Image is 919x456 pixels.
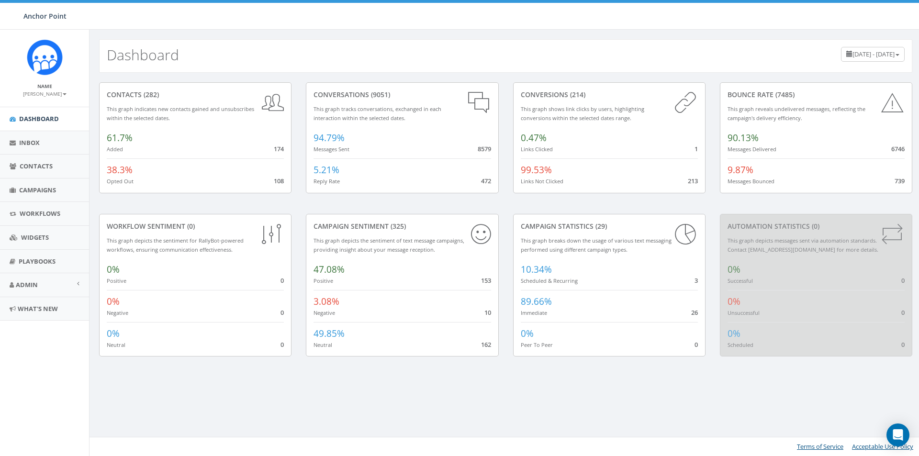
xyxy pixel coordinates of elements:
span: Workflows [20,209,60,218]
span: 0% [107,263,120,276]
span: What's New [18,304,58,313]
span: (282) [142,90,159,99]
span: 5.21% [314,164,339,176]
span: 0% [107,295,120,308]
span: 47.08% [314,263,345,276]
span: Widgets [21,233,49,242]
span: 90.13% [728,132,759,144]
span: (0) [810,222,819,231]
small: This graph tracks conversations, exchanged in each interaction within the selected dates. [314,105,441,122]
small: This graph reveals undelivered messages, reflecting the campaign's delivery efficiency. [728,105,865,122]
small: This graph shows link clicks by users, highlighting conversions within the selected dates range. [521,105,644,122]
small: Scheduled [728,341,753,348]
span: 0% [728,327,740,340]
span: 3 [695,276,698,285]
span: 0 [901,276,905,285]
span: 1 [695,145,698,153]
small: Added [107,145,123,153]
h2: Dashboard [107,47,179,63]
div: Automation Statistics [728,222,905,231]
div: Open Intercom Messenger [886,423,909,446]
span: 0 [280,308,284,317]
span: 99.53% [521,164,552,176]
div: Campaign Sentiment [314,222,491,231]
span: 49.85% [314,327,345,340]
span: 0.47% [521,132,547,144]
small: Neutral [107,341,125,348]
small: Links Clicked [521,145,553,153]
span: (214) [568,90,585,99]
span: 0 [280,340,284,349]
span: Admin [16,280,38,289]
span: 0 [901,308,905,317]
small: Negative [107,309,128,316]
small: [PERSON_NAME] [23,90,67,97]
span: Campaigns [19,186,56,194]
a: [PERSON_NAME] [23,89,67,98]
span: 213 [688,177,698,185]
small: Neutral [314,341,332,348]
span: Anchor Point [23,11,67,21]
span: 174 [274,145,284,153]
span: 0 [901,340,905,349]
div: Campaign Statistics [521,222,698,231]
div: Workflow Sentiment [107,222,284,231]
span: 0% [728,295,740,308]
small: Successful [728,277,753,284]
small: Reply Rate [314,178,340,185]
span: 61.7% [107,132,133,144]
span: Contacts [20,162,53,170]
span: 6746 [891,145,905,153]
span: 8579 [478,145,491,153]
small: Negative [314,309,335,316]
span: 153 [481,276,491,285]
div: conversations [314,90,491,100]
small: Messages Bounced [728,178,774,185]
small: Links Not Clicked [521,178,563,185]
span: 94.79% [314,132,345,144]
span: 162 [481,340,491,349]
span: 38.3% [107,164,133,176]
span: 26 [691,308,698,317]
small: This graph breaks down the usage of various text messaging performed using different campaign types. [521,237,672,253]
span: 3.08% [314,295,339,308]
span: Dashboard [19,114,59,123]
a: Acceptable Use Policy [852,442,913,451]
small: Messages Sent [314,145,349,153]
small: Peer To Peer [521,341,553,348]
small: Immediate [521,309,547,316]
span: Inbox [19,138,40,147]
span: (7485) [773,90,795,99]
span: [DATE] - [DATE] [852,50,895,58]
span: (325) [389,222,406,231]
small: Scheduled & Recurring [521,277,578,284]
span: 0 [695,340,698,349]
span: 10 [484,308,491,317]
small: Positive [107,277,126,284]
img: Rally_platform_Icon_1.png [27,39,63,75]
span: 0% [521,327,534,340]
span: 739 [895,177,905,185]
span: 10.34% [521,263,552,276]
span: (0) [185,222,195,231]
a: Terms of Service [797,442,843,451]
small: This graph depicts the sentiment for RallyBot-powered workflows, ensuring communication effective... [107,237,244,253]
div: Bounce Rate [728,90,905,100]
small: Positive [314,277,333,284]
small: This graph indicates new contacts gained and unsubscribes within the selected dates. [107,105,254,122]
small: Unsuccessful [728,309,760,316]
small: Name [37,83,52,89]
span: 9.87% [728,164,753,176]
small: This graph depicts messages sent via automation standards. Contact [EMAIL_ADDRESS][DOMAIN_NAME] f... [728,237,878,253]
span: 0 [280,276,284,285]
span: 0% [728,263,740,276]
div: conversions [521,90,698,100]
span: (9051) [369,90,390,99]
small: This graph depicts the sentiment of text message campaigns, providing insight about your message ... [314,237,464,253]
span: 472 [481,177,491,185]
small: Messages Delivered [728,145,776,153]
span: 108 [274,177,284,185]
span: Playbooks [19,257,56,266]
span: (29) [594,222,607,231]
span: 89.66% [521,295,552,308]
